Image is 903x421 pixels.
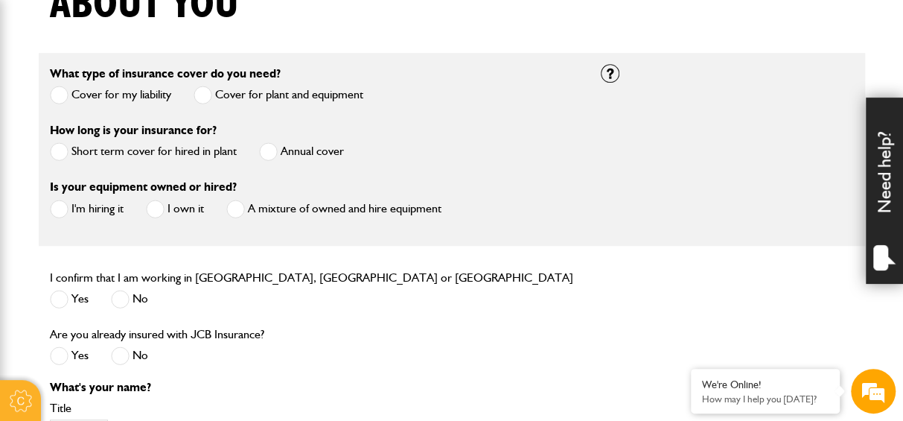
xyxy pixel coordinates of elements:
[50,142,237,161] label: Short term cover for hired in plant
[146,200,204,218] label: I own it
[866,98,903,284] div: Need help?
[226,200,441,218] label: A mixture of owned and hire equipment
[50,382,578,393] p: What's your name?
[702,379,829,391] div: We're Online!
[259,142,344,161] label: Annual cover
[50,86,171,104] label: Cover for my liability
[194,86,363,104] label: Cover for plant and equipment
[111,290,148,308] label: No
[702,393,829,405] p: How may I help you today?
[50,181,237,193] label: Is your equipment owned or hired?
[50,272,573,284] label: I confirm that I am working in [GEOGRAPHIC_DATA], [GEOGRAPHIC_DATA] or [GEOGRAPHIC_DATA]
[50,290,89,308] label: Yes
[50,68,281,80] label: What type of insurance cover do you need?
[50,346,89,365] label: Yes
[50,124,217,136] label: How long is your insurance for?
[111,346,148,365] label: No
[50,329,264,341] label: Are you already insured with JCB Insurance?
[50,402,578,414] label: Title
[50,200,124,218] label: I'm hiring it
